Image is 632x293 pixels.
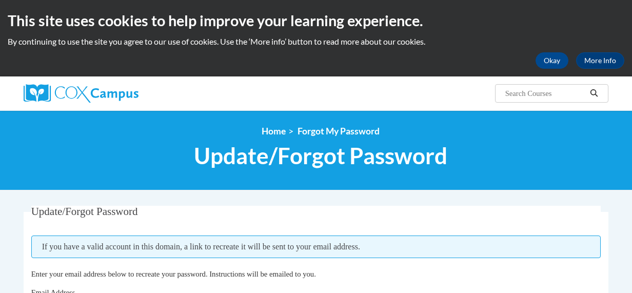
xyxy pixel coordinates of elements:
a: Home [262,126,286,136]
input: Search Courses [504,87,586,100]
span: If you have a valid account in this domain, a link to recreate it will be sent to your email addr... [31,236,601,258]
img: Cox Campus [24,84,139,103]
button: Search [586,87,602,100]
span: Update/Forgot Password [31,205,138,218]
h2: This site uses cookies to help improve your learning experience. [8,10,624,31]
button: Okay [536,52,568,69]
a: More Info [576,52,624,69]
span: Update/Forgot Password [194,142,447,169]
a: Cox Campus [24,84,208,103]
span: Enter your email address below to recreate your password. Instructions will be emailed to you. [31,270,316,278]
p: By continuing to use the site you agree to our use of cookies. Use the ‘More info’ button to read... [8,36,624,47]
span: Forgot My Password [298,126,380,136]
